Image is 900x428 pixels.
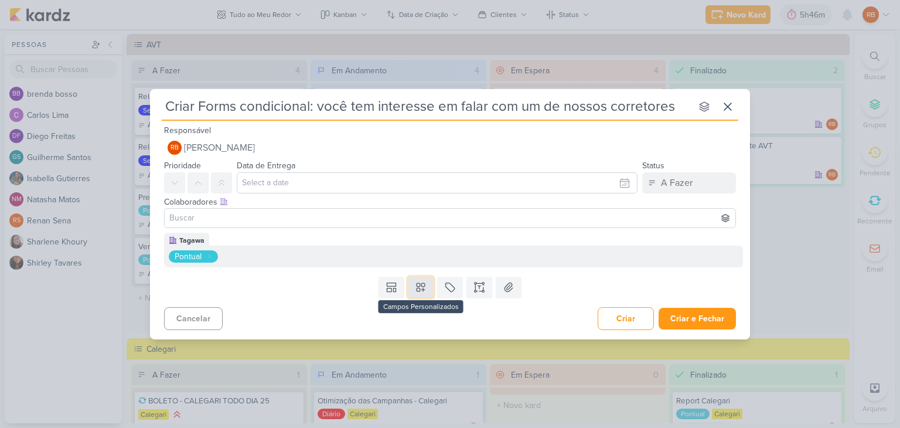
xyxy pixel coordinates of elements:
[179,235,204,246] div: Tagawa
[168,141,182,155] div: Rogerio Bispo
[598,307,654,330] button: Criar
[167,211,733,225] input: Buscar
[175,250,202,263] div: Pontual
[659,308,736,330] button: Criar e Fechar
[379,300,463,313] div: Campos Personalizados
[164,137,736,158] button: RB [PERSON_NAME]
[164,125,211,135] label: Responsável
[164,307,223,330] button: Cancelar
[642,161,664,171] label: Status
[237,161,295,171] label: Data de Entrega
[237,172,637,193] input: Select a date
[661,176,693,190] div: A Fazer
[164,196,736,208] div: Colaboradores
[162,96,691,117] input: Kard Sem Título
[164,161,201,171] label: Prioridade
[184,141,255,155] span: [PERSON_NAME]
[171,145,179,151] p: RB
[642,172,736,193] button: A Fazer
